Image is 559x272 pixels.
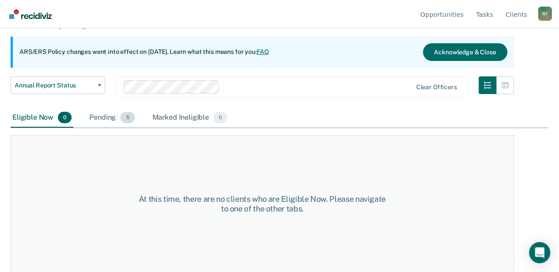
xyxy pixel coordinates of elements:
[538,7,552,21] div: R F
[416,83,456,91] div: Clear officers
[120,112,134,123] span: 5
[15,82,94,89] span: Annual Report Status
[11,76,105,94] button: Annual Report Status
[213,112,227,123] span: 0
[151,108,229,128] div: Marked Ineligible0
[529,242,550,263] div: Open Intercom Messenger
[19,48,269,57] p: ARS/ERS Policy changes went into effect on [DATE]. Learn what this means for you:
[9,9,52,19] img: Recidiviz
[423,43,507,61] button: Acknowledge & Close
[87,108,136,128] div: Pending5
[11,13,506,30] p: Supervision clients may be eligible for Annual Report Status if they meet certain criteria. The o...
[137,194,388,213] div: At this time, there are no clients who are Eligible Now. Please navigate to one of the other tabs.
[538,7,552,21] button: Profile dropdown button
[11,108,73,128] div: Eligible Now0
[58,112,72,123] span: 0
[257,48,269,55] a: FAQ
